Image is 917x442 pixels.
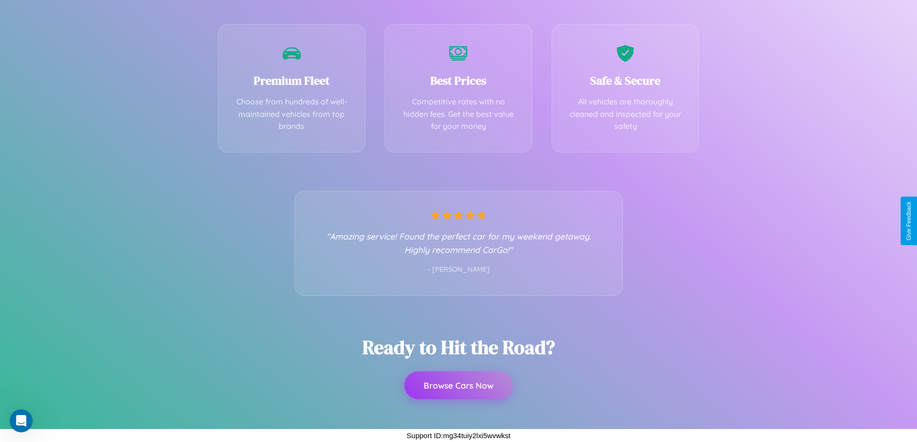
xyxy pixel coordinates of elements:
[233,96,351,133] p: Choose from hundreds of well-maintained vehicles from top brands
[905,202,912,240] div: Give Feedback
[362,334,555,360] h2: Ready to Hit the Road?
[314,229,603,256] p: "Amazing service! Found the perfect car for my weekend getaway. Highly recommend CarGo!"
[233,73,351,88] h3: Premium Fleet
[567,73,685,88] h3: Safe & Secure
[314,264,603,276] p: - [PERSON_NAME]
[400,73,517,88] h3: Best Prices
[567,96,685,133] p: All vehicles are thoroughly cleaned and inspected for your safety
[404,371,513,399] button: Browse Cars Now
[407,429,511,442] p: Support ID: mg34tuiy2lxi5wvwkst
[10,409,33,432] iframe: Intercom live chat
[400,96,517,133] p: Competitive rates with no hidden fees. Get the best value for your money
